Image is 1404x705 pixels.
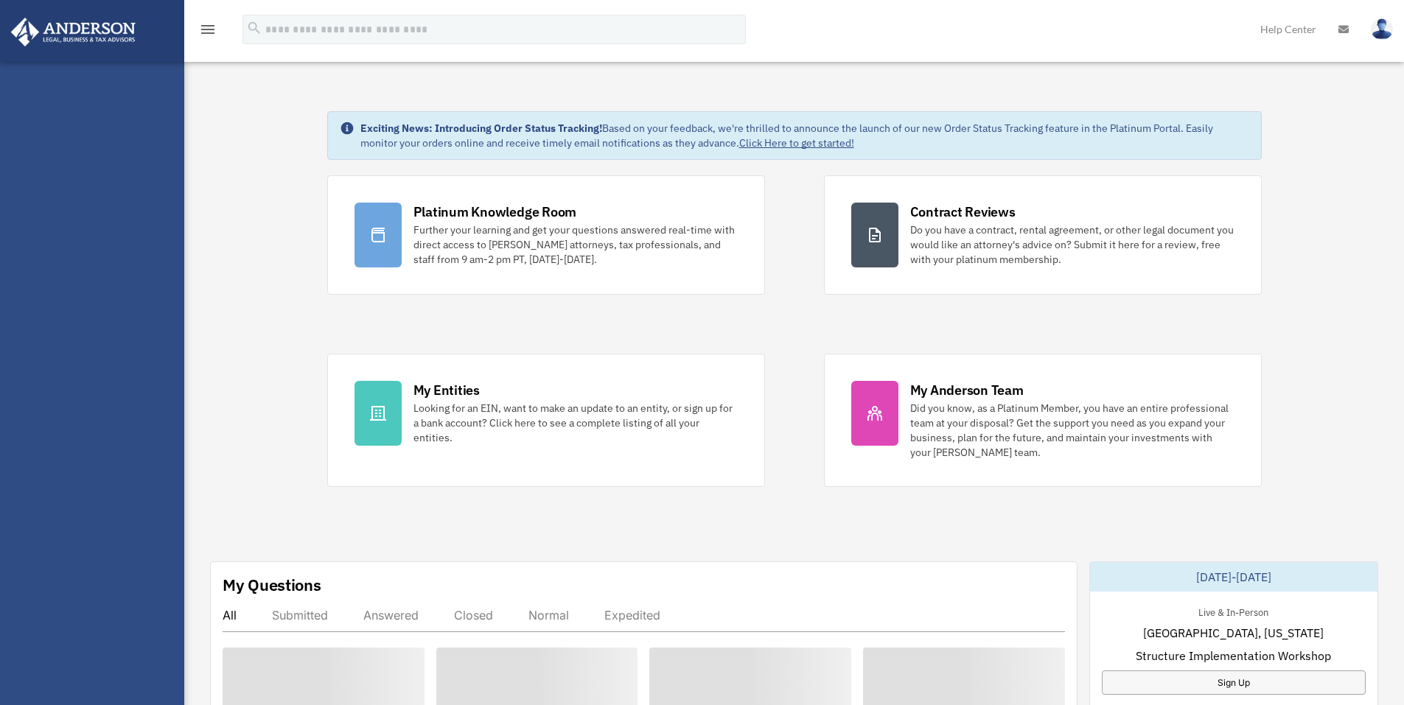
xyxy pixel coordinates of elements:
div: Submitted [272,608,328,622]
div: [DATE]-[DATE] [1090,562,1377,592]
a: My Anderson Team Did you know, as a Platinum Member, you have an entire professional team at your... [824,354,1262,487]
div: Answered [363,608,419,622]
img: User Pic [1371,18,1393,40]
div: Contract Reviews [910,203,1016,221]
a: menu [199,26,217,38]
div: My Questions [223,574,321,596]
div: Based on your feedback, we're thrilled to announce the launch of our new Order Status Tracking fe... [360,121,1249,150]
a: Sign Up [1102,670,1366,695]
div: My Anderson Team [910,381,1024,399]
a: Click Here to get started! [739,136,854,150]
span: Structure Implementation Workshop [1136,647,1331,664]
div: Live & In-Person [1187,603,1280,619]
a: Platinum Knowledge Room Further your learning and get your questions answered real-time with dire... [327,175,765,295]
img: Anderson Advisors Platinum Portal [7,18,140,46]
div: Expedited [604,608,660,622]
a: My Entities Looking for an EIN, want to make an update to an entity, or sign up for a bank accoun... [327,354,765,487]
strong: Exciting News: Introducing Order Status Tracking! [360,122,602,135]
a: Contract Reviews Do you have a contract, rental agreement, or other legal document you would like... [824,175,1262,295]
div: Looking for an EIN, want to make an update to an entity, or sign up for a bank account? Click her... [413,401,738,445]
div: Did you know, as a Platinum Member, you have an entire professional team at your disposal? Get th... [910,401,1234,460]
div: All [223,608,237,622]
i: search [246,20,262,36]
div: My Entities [413,381,480,399]
div: Closed [454,608,493,622]
div: Further your learning and get your questions answered real-time with direct access to [PERSON_NAM... [413,222,738,267]
div: Normal [528,608,569,622]
div: Do you have a contract, rental agreement, or other legal document you would like an attorney's ad... [910,222,1234,267]
span: [GEOGRAPHIC_DATA], [US_STATE] [1143,624,1324,642]
div: Platinum Knowledge Room [413,203,577,221]
i: menu [199,21,217,38]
